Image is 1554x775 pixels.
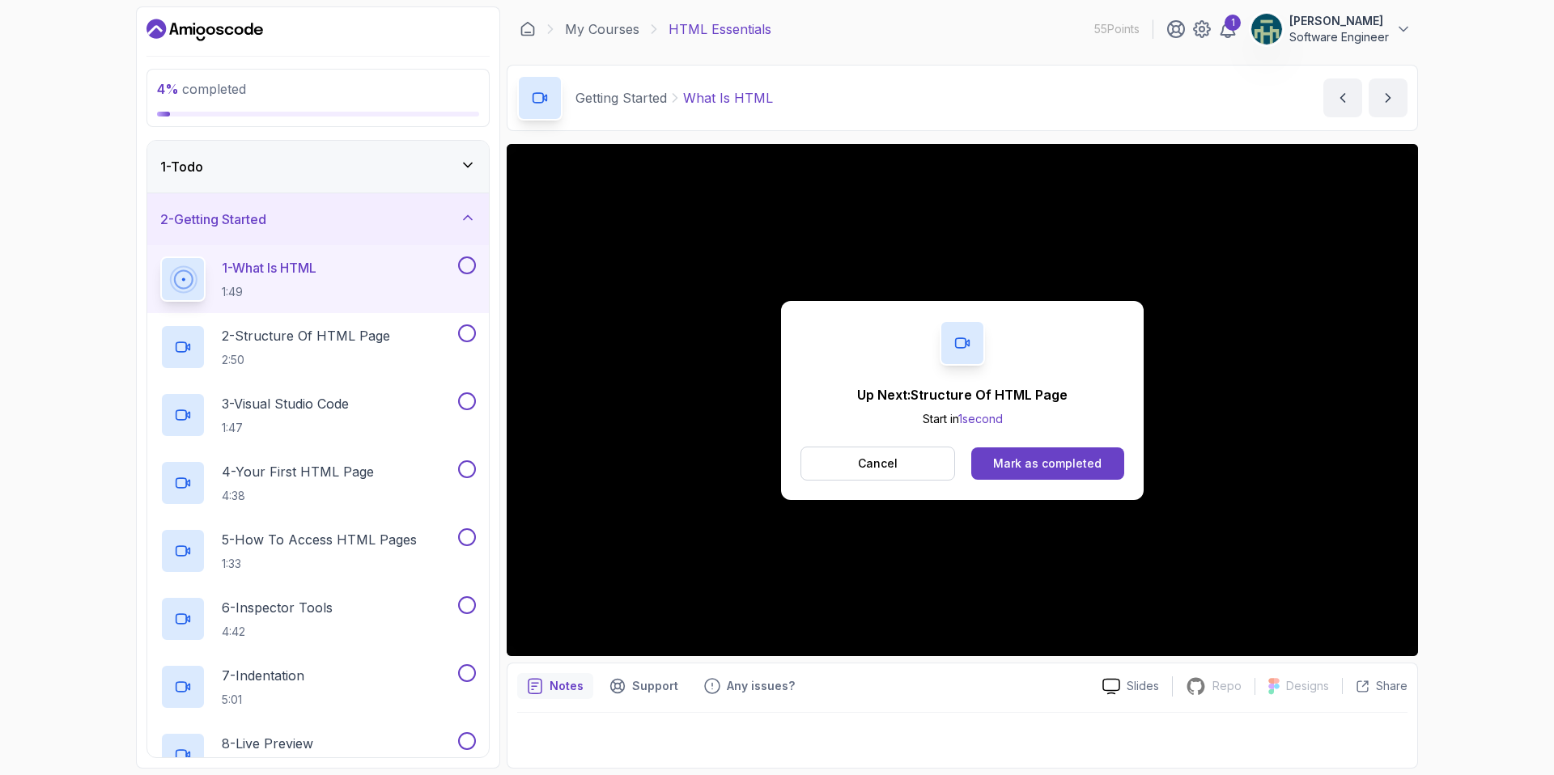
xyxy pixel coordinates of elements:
[222,530,417,549] p: 5 - How To Access HTML Pages
[147,193,489,245] button: 2-Getting Started
[222,420,349,436] p: 1:47
[160,528,476,574] button: 5-How To Access HTML Pages1:33
[1094,21,1140,37] p: 55 Points
[222,734,313,753] p: 8 - Live Preview
[1289,29,1389,45] p: Software Engineer
[222,624,333,640] p: 4:42
[147,141,489,193] button: 1-Todo
[1369,78,1408,117] button: next content
[222,258,316,277] p: 1 - What Is HTML
[222,284,316,300] p: 1:49
[1225,15,1241,31] div: 1
[971,447,1124,480] button: Mark as completed
[146,17,263,43] a: Dashboard
[222,462,374,481] p: 4 - Your First HTML Page
[694,673,805,699] button: Feedback button
[1376,678,1408,694] p: Share
[222,598,333,617] p: 6 - Inspector Tools
[565,19,639,39] a: My Courses
[160,596,476,642] button: 6-Inspector Tools4:42
[160,460,476,506] button: 4-Your First HTML Page4:38
[727,678,795,694] p: Any issues?
[160,256,476,302] button: 1-What Is HTML1:49
[222,488,374,504] p: 4:38
[858,455,898,472] p: Cancel
[1212,678,1242,694] p: Repo
[683,88,773,108] p: What Is HTML
[1323,78,1362,117] button: previous content
[222,394,349,413] p: 3 - Visual Studio Code
[993,455,1102,472] div: Mark as completed
[550,678,584,694] p: Notes
[857,385,1068,404] p: Up Next: Structure Of HTML Page
[160,664,476,709] button: 7-Indentation5:01
[1342,678,1408,694] button: Share
[575,88,667,108] p: Getting Started
[1218,19,1238,39] a: 1
[1250,13,1412,45] button: user profile image[PERSON_NAME]Software Engineer
[1127,678,1159,694] p: Slides
[160,392,476,438] button: 3-Visual Studio Code1:47
[157,81,179,97] span: 4 %
[669,19,771,39] p: HTML Essentials
[222,326,390,345] p: 2 - Structure Of HTML Page
[958,412,1003,426] span: 1 second
[160,157,203,176] h3: 1 - Todo
[1286,678,1329,694] p: Designs
[157,81,246,97] span: completed
[222,352,390,368] p: 2:50
[160,210,266,229] h3: 2 - Getting Started
[520,21,536,37] a: Dashboard
[160,324,476,370] button: 2-Structure Of HTML Page2:50
[222,692,304,708] p: 5:01
[222,556,417,572] p: 1:33
[517,673,593,699] button: notes button
[857,411,1068,427] p: Start in
[1289,13,1389,29] p: [PERSON_NAME]
[1089,678,1172,695] a: Slides
[222,666,304,685] p: 7 - Indentation
[600,673,688,699] button: Support button
[1251,14,1282,44] img: user profile image
[507,144,1418,656] iframe: 2 - WHat is HTML
[632,678,678,694] p: Support
[800,447,955,481] button: Cancel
